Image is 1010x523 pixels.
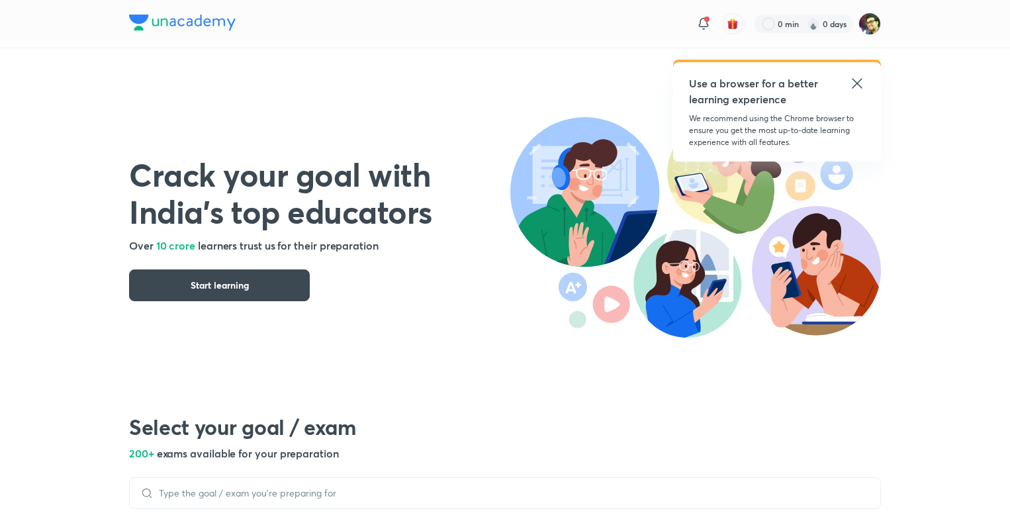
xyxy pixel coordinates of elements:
[689,75,821,107] h5: Use a browser for a better learning experience
[129,414,881,440] h2: Select your goal / exam
[156,238,195,252] span: 10 crore
[129,269,310,301] button: Start learning
[129,156,510,230] h1: Crack your goal with India’s top educators
[858,13,881,35] img: Mukesh Kumar Shahi
[727,18,739,30] img: avatar
[191,279,249,292] span: Start learning
[510,117,881,338] img: header
[157,446,339,460] span: exams available for your preparation
[689,113,865,148] p: We recommend using the Chrome browser to ensure you get the most up-to-date learning experience w...
[129,15,236,30] img: Company Logo
[129,238,510,254] h5: Over learners trust us for their preparation
[154,488,870,499] input: Type the goal / exam you’re preparing for
[807,17,820,30] img: streak
[722,13,743,34] button: avatar
[129,15,236,34] a: Company Logo
[129,446,881,461] h5: 200+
